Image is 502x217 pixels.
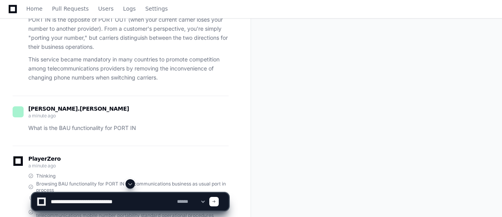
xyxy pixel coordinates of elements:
[28,15,229,51] p: PORT IN is the opposite of PORT OUT (when your current carrier loses your number to another provi...
[28,124,229,133] p: What is the BAU functionality for PORT IN
[26,6,42,11] span: Home
[28,163,55,169] span: a minute ago
[145,6,168,11] span: Settings
[28,113,55,119] span: a minute ago
[123,6,136,11] span: Logs
[98,6,114,11] span: Users
[52,6,89,11] span: Pull Requests
[28,156,61,161] span: PlayerZero
[36,173,55,179] span: Thinking
[28,106,129,112] span: [PERSON_NAME].[PERSON_NAME]
[28,55,229,82] p: This service became mandatory in many countries to promote competition among telecommunications p...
